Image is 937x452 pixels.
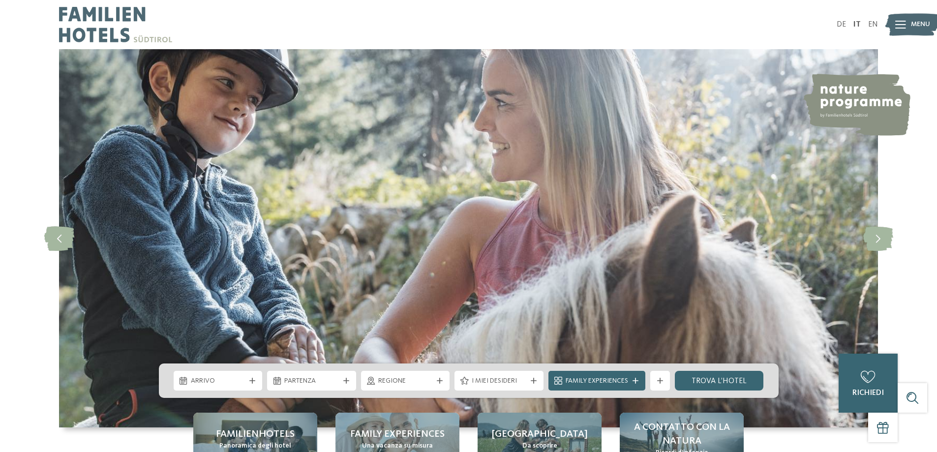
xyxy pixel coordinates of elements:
span: richiedi [852,389,884,397]
span: Regione [378,376,433,386]
span: Familienhotels [216,427,295,441]
span: Family Experiences [566,376,628,386]
span: Family experiences [350,427,445,441]
img: Family hotel Alto Adige: the happy family places! [59,49,878,427]
a: EN [868,21,878,29]
span: A contatto con la natura [630,421,734,448]
span: Una vacanza su misura [362,441,433,451]
span: Partenza [284,376,339,386]
a: richiedi [839,354,898,413]
span: Panoramica degli hotel [219,441,291,451]
a: DE [837,21,846,29]
span: Da scoprire [522,441,557,451]
span: I miei desideri [472,376,526,386]
img: nature programme by Familienhotels Südtirol [802,74,910,136]
a: trova l’hotel [675,371,764,391]
a: IT [853,21,861,29]
span: Menu [911,20,930,30]
span: Arrivo [191,376,245,386]
span: [GEOGRAPHIC_DATA] [492,427,588,441]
